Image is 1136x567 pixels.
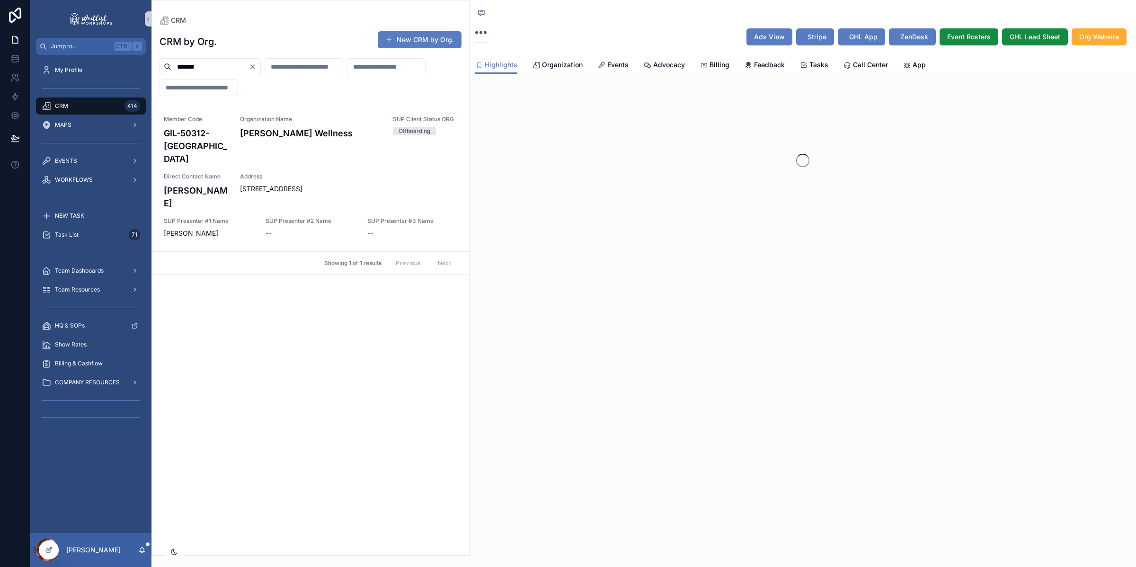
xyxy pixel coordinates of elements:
[124,100,140,112] div: 414
[55,267,104,275] span: Team Dashboards
[889,28,936,45] button: ZenDesk
[164,127,229,165] h4: GIL-50312-[GEOGRAPHIC_DATA]
[367,217,458,225] span: SUP Presenter #3 Name
[607,60,629,70] span: Events
[598,56,629,75] a: Events
[399,127,430,135] div: Offboarding
[913,60,926,70] span: App
[903,56,926,75] a: App
[55,286,100,293] span: Team Resources
[746,28,792,45] button: Ads View
[1002,28,1068,45] button: GHL Lead Sheet
[853,60,888,70] span: Call Center
[36,207,146,224] a: NEW TASK
[55,157,77,165] span: EVENTS
[36,62,146,79] a: My Profile
[838,28,885,45] button: GHL App
[55,231,79,239] span: Task List
[947,32,991,42] span: Event Rosters
[36,336,146,353] a: Show Rates
[754,32,785,42] span: Ads View
[1010,32,1060,42] span: GHL Lead Sheet
[36,355,146,372] a: Billing & Cashflow
[849,32,878,42] span: GHL App
[133,43,141,50] span: K
[36,262,146,279] a: Team Dashboards
[36,281,146,298] a: Team Resources
[164,173,229,180] span: Direct Contact Name
[171,16,186,25] span: CRM
[152,102,469,251] a: Member CodeGIL-50312-[GEOGRAPHIC_DATA]Organization Name[PERSON_NAME] WellnessSUP Client Status OR...
[55,212,84,220] span: NEW TASK
[129,229,140,240] div: 71
[266,217,356,225] span: SUP Presenter #2 Name
[475,56,517,74] a: Highlights
[36,374,146,391] a: COMPANY RESOURCES
[55,379,120,386] span: COMPANY RESOURCES
[800,56,828,75] a: Tasks
[644,56,685,75] a: Advocacy
[55,322,85,329] span: HQ & SOPs
[55,176,93,184] span: WORKFLOWS
[36,171,146,188] a: WORKFLOWS
[240,173,458,180] span: Address
[240,115,382,123] span: Organization Name
[940,28,998,45] button: Event Rosters
[393,115,458,123] span: SUP Client Status ORG
[68,11,114,27] img: App logo
[55,360,103,367] span: Billing & Cashflow
[164,229,254,238] span: [PERSON_NAME]
[240,184,458,194] span: [STREET_ADDRESS]
[700,56,729,75] a: Billing
[36,116,146,133] a: MAPS
[367,229,373,238] span: --
[710,60,729,70] span: Billing
[754,60,785,70] span: Feedback
[809,60,828,70] span: Tasks
[36,226,146,243] a: Task List71
[164,184,229,210] h4: [PERSON_NAME]
[55,341,87,348] span: Show Rates
[36,38,146,55] button: Jump to...CtrlK
[240,127,382,140] h4: [PERSON_NAME] Wellness
[1079,32,1119,42] span: Org Website
[324,259,382,267] span: Showing 1 of 1 results
[485,60,517,70] span: Highlights
[55,102,68,110] span: CRM
[900,32,928,42] span: ZenDesk
[266,229,271,238] span: --
[66,545,121,555] p: [PERSON_NAME]
[653,60,685,70] span: Advocacy
[55,121,71,129] span: MAPS
[378,31,461,48] button: New CRM by Org.
[808,32,826,42] span: Stripe
[115,42,132,51] span: Ctrl
[160,35,217,48] h1: CRM by Org.
[55,66,82,74] span: My Profile
[249,63,260,71] button: Clear
[36,317,146,334] a: HQ & SOPs
[843,56,888,75] a: Call Center
[532,56,583,75] a: Organization
[36,97,146,115] a: CRM414
[164,115,229,123] span: Member Code
[36,152,146,169] a: EVENTS
[542,60,583,70] span: Organization
[30,55,151,437] div: scrollable content
[160,16,186,25] a: CRM
[51,43,111,50] span: Jump to...
[745,56,785,75] a: Feedback
[796,28,834,45] button: Stripe
[164,217,254,225] span: SUP Presenter #1 Name
[1072,28,1127,45] button: Org Website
